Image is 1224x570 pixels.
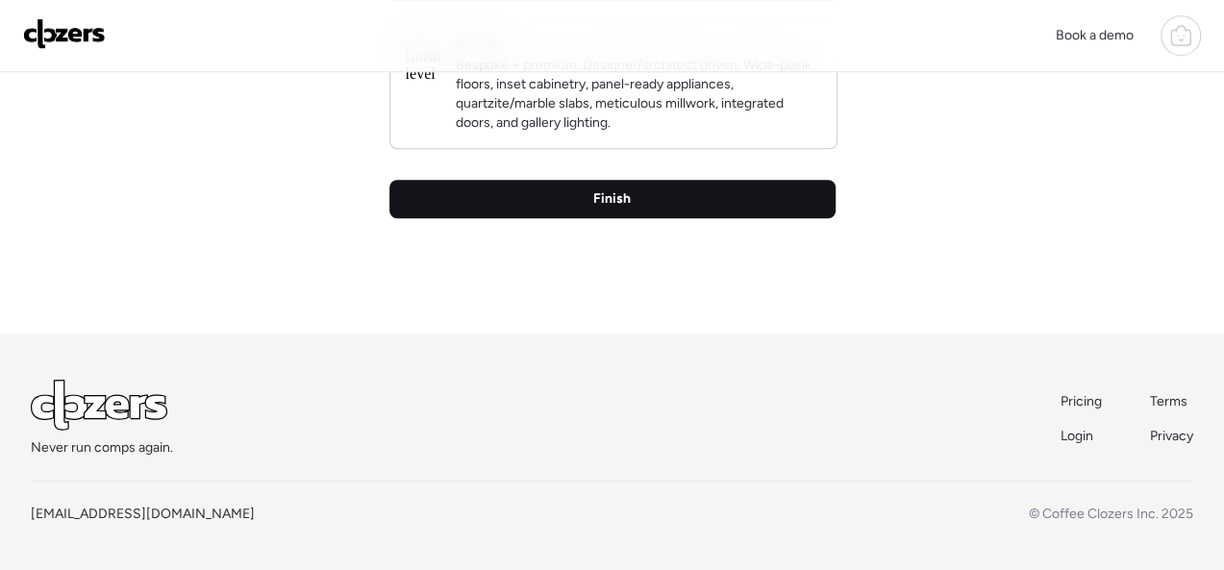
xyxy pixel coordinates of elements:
[1061,392,1104,411] a: Pricing
[1056,27,1134,43] span: Book a demo
[23,18,106,49] img: Logo
[31,506,255,522] a: [EMAIL_ADDRESS][DOMAIN_NAME]
[1150,428,1193,444] span: Privacy
[456,56,821,133] p: Bespoke + premium. Designer/architect driven. Wide-plank floors, inset cabinetry, panel-ready app...
[1150,393,1187,409] span: Terms
[31,380,167,431] img: Logo Light
[31,438,173,458] span: Never run comps again.
[1061,428,1093,444] span: Login
[593,189,631,209] span: Finish
[1061,427,1104,446] a: Login
[1061,393,1102,409] span: Pricing
[1029,506,1193,522] span: © Coffee Clozers Inc. 2025
[1150,392,1193,411] a: Terms
[1150,427,1193,446] a: Privacy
